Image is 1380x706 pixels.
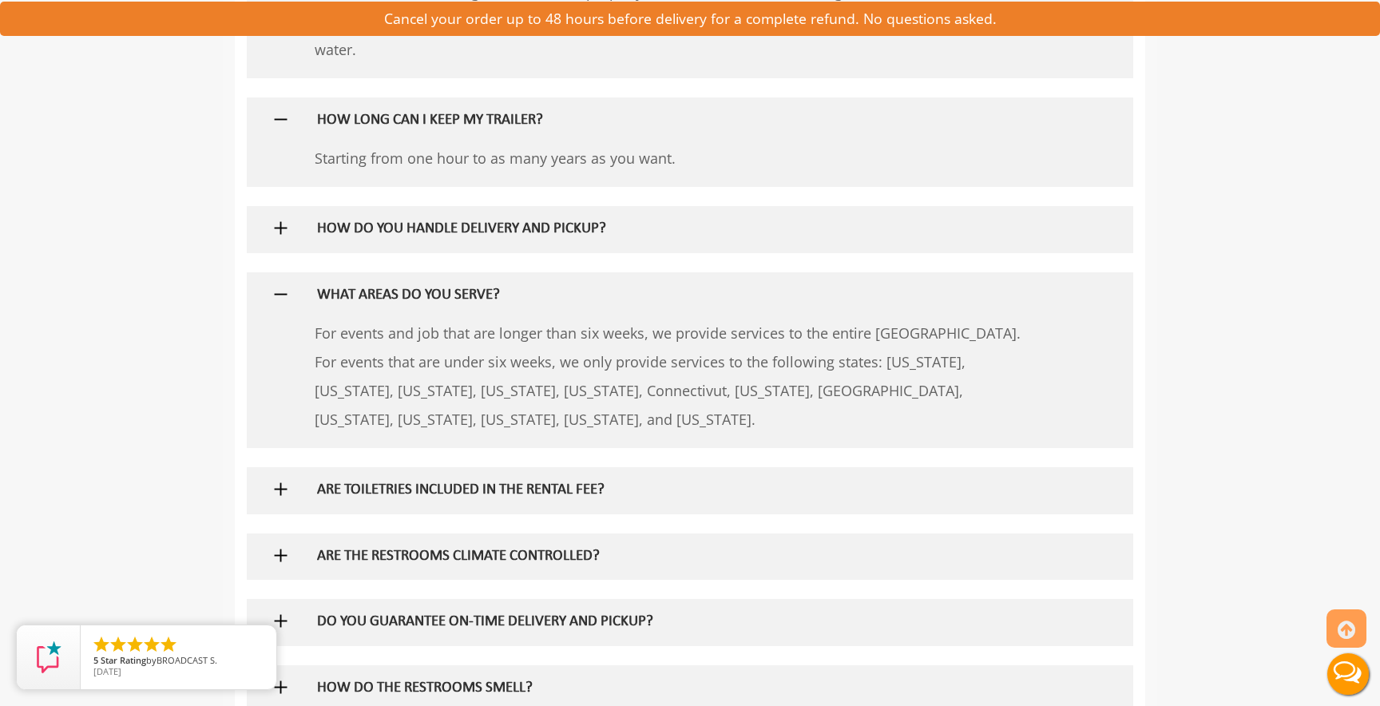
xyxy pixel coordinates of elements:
[93,665,121,677] span: [DATE]
[271,284,291,304] img: plus icon sign
[93,654,98,666] span: 5
[317,680,1012,697] h5: HOW DO THE RESTROOMS SMELL?
[317,288,1012,304] h5: WHAT AREAS DO YOU SERVE?
[109,635,128,654] li: 
[315,319,1037,434] p: For events and job that are longer than six weeks, we provide services to the entire [GEOGRAPHIC_...
[125,635,145,654] li: 
[271,109,291,129] img: plus icon sign
[93,656,264,667] span: by
[317,549,1012,565] h5: ARE THE RESTROOMS CLIMATE CONTROLLED?
[92,635,111,654] li: 
[33,641,65,673] img: Review Rating
[271,218,291,238] img: plus icon sign
[1316,642,1380,706] button: Live Chat
[317,614,1012,631] h5: DO YOU GUARANTEE ON-TIME DELIVERY AND PICKUP?
[317,221,1012,238] h5: HOW DO YOU HANDLE DELIVERY AND PICKUP?
[271,479,291,499] img: plus icon sign
[317,113,1012,129] h5: HOW LONG CAN I KEEP MY TRAILER?
[101,654,146,666] span: Star Rating
[271,677,291,697] img: plus icon sign
[271,611,291,631] img: plus icon sign
[159,635,178,654] li: 
[271,545,291,565] img: plus icon sign
[315,144,1037,173] p: Starting from one hour to as many years as you want.
[157,654,217,666] span: BROADCAST S.
[142,635,161,654] li: 
[317,482,1012,499] h5: ARE TOILETRIES INCLUDED IN THE RENTAL FEE?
